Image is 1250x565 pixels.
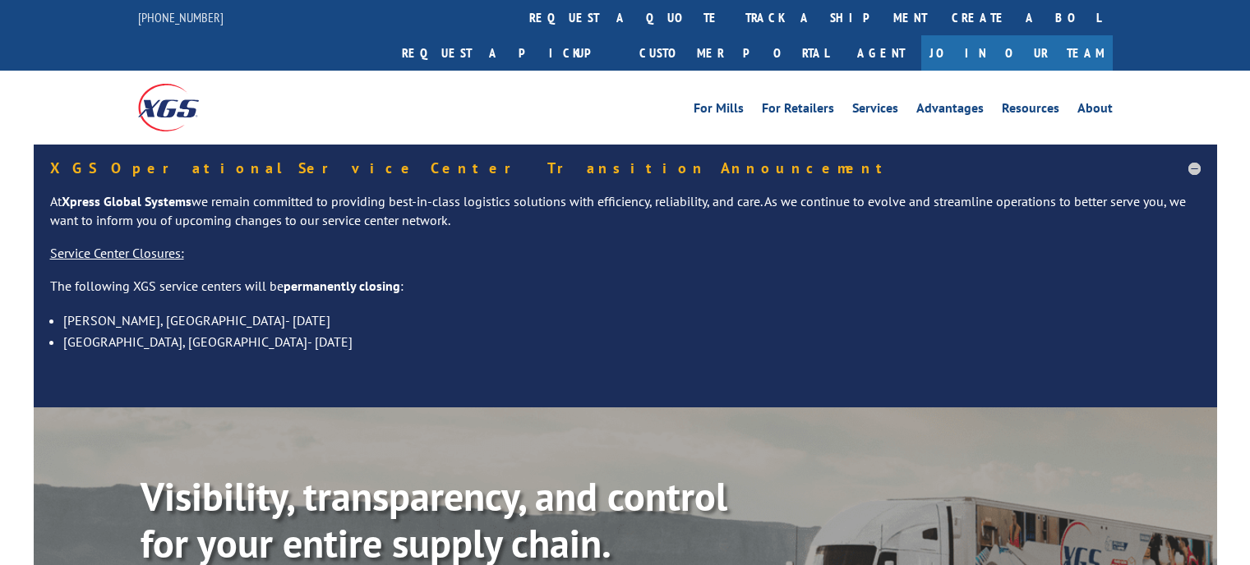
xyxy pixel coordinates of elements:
[916,102,984,120] a: Advantages
[138,9,224,25] a: [PHONE_NUMBER]
[694,102,744,120] a: For Mills
[762,102,834,120] a: For Retailers
[50,161,1201,176] h5: XGS Operational Service Center Transition Announcement
[390,35,627,71] a: Request a pickup
[50,192,1201,245] p: At we remain committed to providing best-in-class logistics solutions with efficiency, reliabilit...
[1002,102,1059,120] a: Resources
[1077,102,1113,120] a: About
[921,35,1113,71] a: Join Our Team
[50,277,1201,310] p: The following XGS service centers will be :
[50,245,184,261] u: Service Center Closures:
[841,35,921,71] a: Agent
[62,193,191,209] strong: Xpress Global Systems
[63,310,1201,331] li: [PERSON_NAME], [GEOGRAPHIC_DATA]- [DATE]
[627,35,841,71] a: Customer Portal
[284,278,400,294] strong: permanently closing
[852,102,898,120] a: Services
[63,331,1201,352] li: [GEOGRAPHIC_DATA], [GEOGRAPHIC_DATA]- [DATE]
